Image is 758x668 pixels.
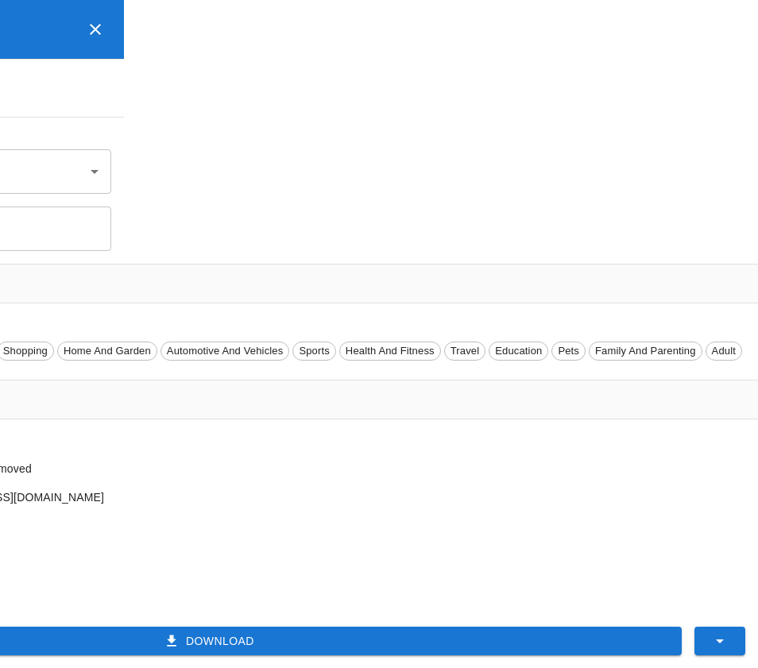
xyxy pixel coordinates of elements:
iframe: Drift Widget Chat Controller [679,555,739,616]
span: Travel [445,343,485,359]
span: Education [489,343,547,359]
span: Family And Parenting [590,343,702,359]
span: Health And Fitness [340,343,440,359]
span: Adult [706,343,741,359]
span: Automotive And Vehicles [161,343,289,359]
span: Home And Garden [58,343,157,359]
span: Sports [293,343,335,359]
span: Pets [552,343,585,359]
button: Open [83,160,106,183]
